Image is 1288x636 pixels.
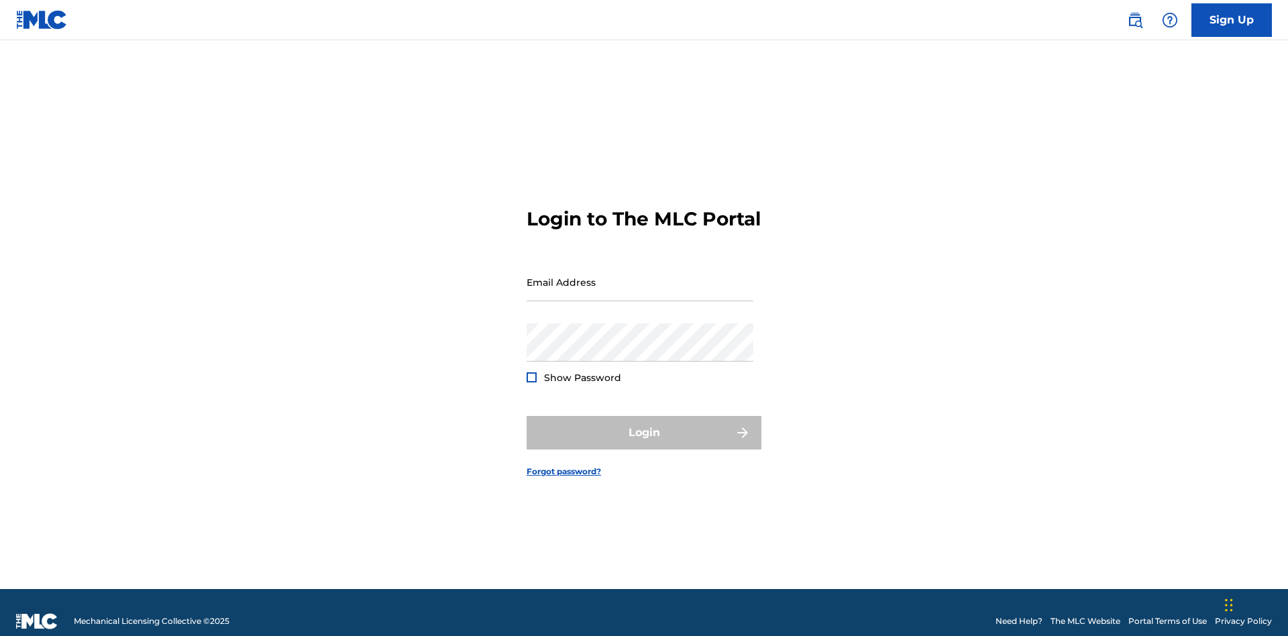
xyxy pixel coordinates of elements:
[527,466,601,478] a: Forgot password?
[527,207,761,231] h3: Login to The MLC Portal
[1157,7,1183,34] div: Help
[996,615,1042,627] a: Need Help?
[1225,585,1233,625] div: Drag
[74,615,229,627] span: Mechanical Licensing Collective © 2025
[1051,615,1120,627] a: The MLC Website
[1122,7,1148,34] a: Public Search
[16,613,58,629] img: logo
[1221,572,1288,636] iframe: Chat Widget
[1162,12,1178,28] img: help
[544,372,621,384] span: Show Password
[1127,12,1143,28] img: search
[1215,615,1272,627] a: Privacy Policy
[16,10,68,30] img: MLC Logo
[1128,615,1207,627] a: Portal Terms of Use
[1191,3,1272,37] a: Sign Up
